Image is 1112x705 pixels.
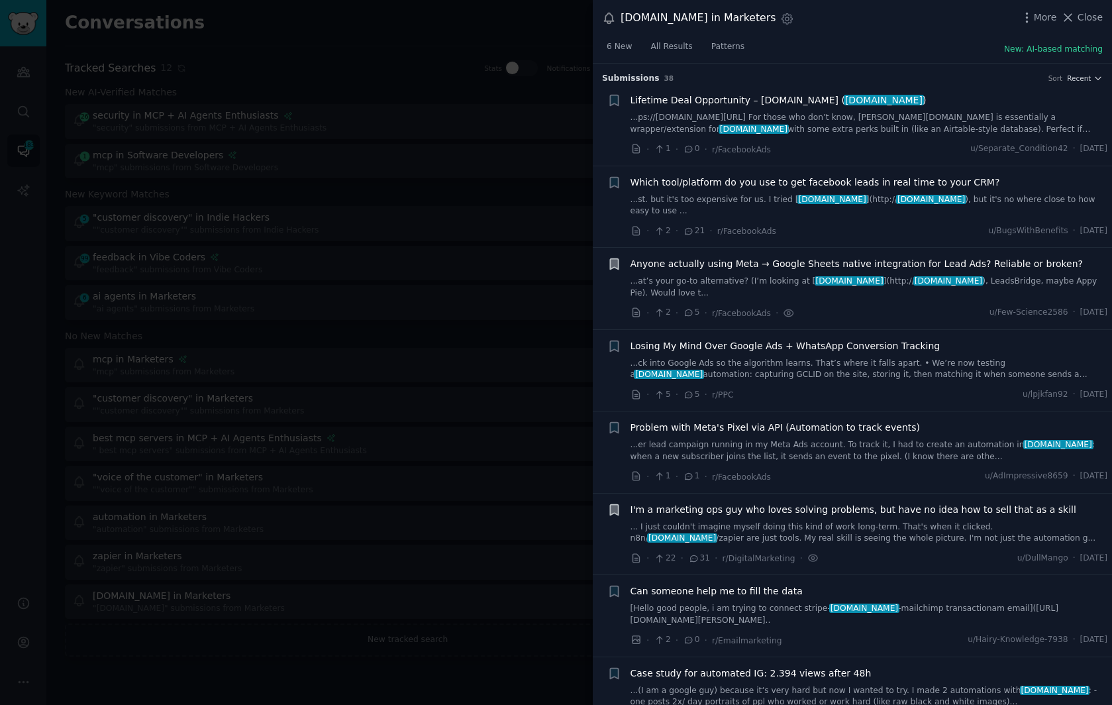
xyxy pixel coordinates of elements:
[676,142,678,156] span: ·
[1004,44,1103,56] button: New: AI-based matching
[654,225,670,237] span: 2
[709,224,712,238] span: ·
[797,195,868,204] span: [DOMAIN_NAME]
[1080,307,1107,319] span: [DATE]
[896,195,966,204] span: [DOMAIN_NAME]
[634,370,704,379] span: [DOMAIN_NAME]
[631,176,1000,190] span: Which tool/platform do you use to get facebook leads in real time to your CRM?
[602,73,660,85] span: Submission s
[631,503,1076,517] a: I'm a marketing ops guy who loves solving problems, but have no idea how to sell that as a skill
[683,470,699,482] span: 1
[646,224,649,238] span: ·
[676,306,678,320] span: ·
[631,93,927,107] span: Lifetime Deal Opportunity – [DOMAIN_NAME] ( )
[712,472,771,482] span: r/FacebookAds
[664,74,674,82] span: 38
[705,388,707,402] span: ·
[1020,686,1090,695] span: [DOMAIN_NAME]
[711,41,744,53] span: Patterns
[988,225,1068,237] span: u/BugsWithBenefits
[1020,11,1057,25] button: More
[654,389,670,401] span: 5
[631,603,1108,626] a: [Hello good people, i am trying to connect stripe-[DOMAIN_NAME]-mailchimp transactionam email]([U...
[1017,553,1068,565] span: u/DullMango
[631,112,1108,135] a: ...ps://[DOMAIN_NAME][URL] For those who don’t know, [PERSON_NAME][DOMAIN_NAME] is essentially a ...
[1067,74,1103,83] button: Recent
[631,194,1108,217] a: ...st. but it's too expensive for us. I tried [[DOMAIN_NAME]](http://[DOMAIN_NAME]), but it's no ...
[1080,225,1107,237] span: [DATE]
[723,554,795,563] span: r/DigitalMarketing
[1073,553,1076,565] span: ·
[712,309,771,318] span: r/FacebookAds
[705,470,707,484] span: ·
[646,306,649,320] span: ·
[1073,307,1076,319] span: ·
[705,142,707,156] span: ·
[968,634,1068,646] span: u/Hairy-Knowledge-7938
[844,95,923,105] span: [DOMAIN_NAME]
[631,584,803,598] a: Can someone help me to fill the data
[1073,225,1076,237] span: ·
[631,521,1108,545] a: ... I just couldn't imagine myself doing this kind of work long-term. That's when it clicked. n8n...
[631,257,1083,271] a: Anyone actually using Meta → Google Sheets native integration for Lead Ads? Reliable or broken?
[683,634,699,646] span: 0
[646,633,649,647] span: ·
[705,306,707,320] span: ·
[829,604,899,613] span: [DOMAIN_NAME]
[646,470,649,484] span: ·
[705,633,707,647] span: ·
[631,439,1108,462] a: ...er lead campaign running in my Meta Ads account. To track it, I had to create an automation in...
[676,388,678,402] span: ·
[776,306,778,320] span: ·
[676,470,678,484] span: ·
[913,276,984,286] span: [DOMAIN_NAME]
[631,276,1108,299] a: ...at’s your go-to alternative? (I’m looking at [[DOMAIN_NAME]](http://[DOMAIN_NAME]), LeadsBridg...
[654,553,676,565] span: 22
[631,358,1108,381] a: ...ck into Google Ads so the algorithm learns. That’s where it falls apart. • We’re now testing a...
[646,36,697,64] a: All Results
[1080,553,1107,565] span: [DATE]
[800,551,803,565] span: ·
[654,307,670,319] span: 2
[707,36,749,64] a: Patterns
[650,41,692,53] span: All Results
[1073,389,1076,401] span: ·
[985,470,1068,482] span: u/AdImpressive8659
[1073,634,1076,646] span: ·
[683,307,699,319] span: 5
[631,339,940,353] a: Losing My Mind Over Google Ads + WhatsApp Conversion Tracking
[654,634,670,646] span: 2
[654,143,670,155] span: 1
[683,143,699,155] span: 0
[676,224,678,238] span: ·
[1080,634,1107,646] span: [DATE]
[631,667,872,680] a: Case study for automated IG: 2.394 views after 48h
[647,533,717,543] span: [DOMAIN_NAME]
[646,551,649,565] span: ·
[1023,440,1093,449] span: [DOMAIN_NAME]
[1078,11,1103,25] span: Close
[1034,11,1057,25] span: More
[989,307,1068,319] span: u/Few-Science2586
[1067,74,1091,83] span: Recent
[719,125,789,134] span: [DOMAIN_NAME]
[1080,389,1107,401] span: [DATE]
[1061,11,1103,25] button: Close
[1073,470,1076,482] span: ·
[646,388,649,402] span: ·
[681,551,683,565] span: ·
[1073,143,1076,155] span: ·
[683,389,699,401] span: 5
[717,227,776,236] span: r/FacebookAds
[676,633,678,647] span: ·
[631,93,927,107] a: Lifetime Deal Opportunity – [DOMAIN_NAME] ([DOMAIN_NAME])
[815,276,885,286] span: [DOMAIN_NAME]
[712,390,734,400] span: r/PPC
[607,41,632,53] span: 6 New
[970,143,1068,155] span: u/Separate_Condition42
